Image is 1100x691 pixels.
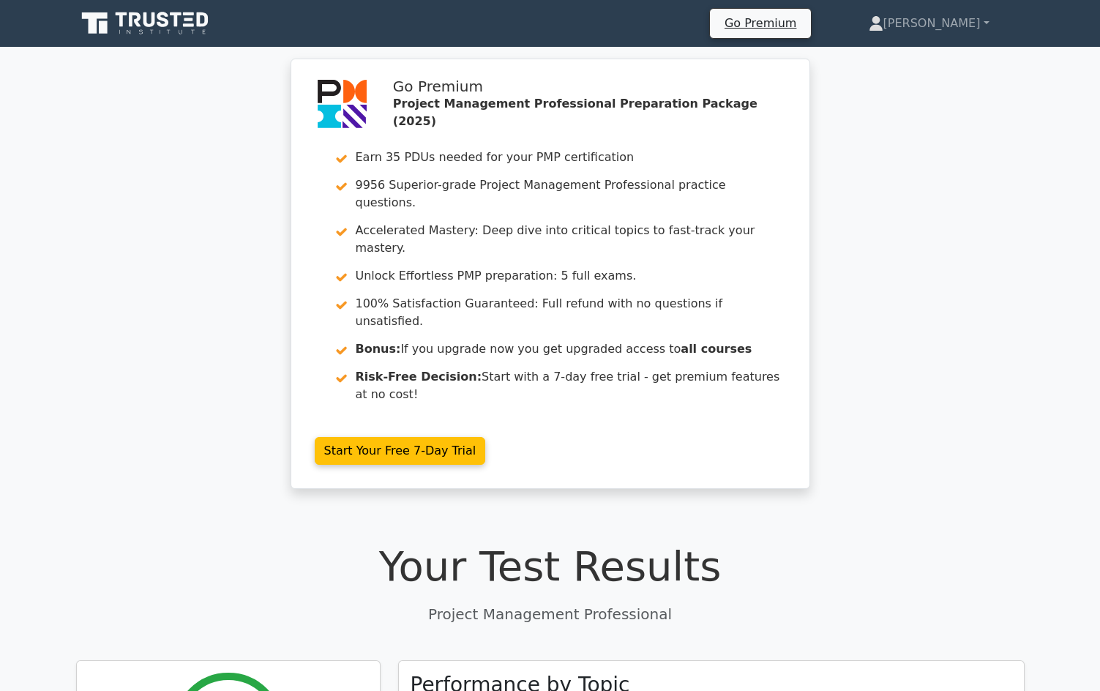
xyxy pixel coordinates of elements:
a: Start Your Free 7-Day Trial [315,437,486,465]
h1: Your Test Results [76,542,1025,591]
a: Go Premium [716,13,805,33]
a: [PERSON_NAME] [834,9,1025,38]
p: Project Management Professional [76,603,1025,625]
